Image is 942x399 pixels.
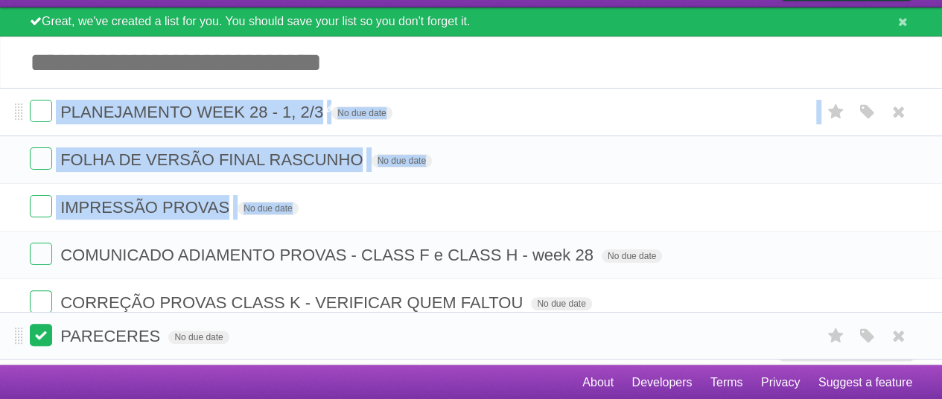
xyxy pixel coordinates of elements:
span: COMUNICADO ADIAMENTO PROVAS - CLASS F e CLASS H - week 28 [60,246,597,264]
span: No due date [531,297,591,310]
span: No due date [331,106,392,120]
label: Done [30,195,52,217]
a: Suggest a feature [818,368,912,397]
label: Star task [821,100,850,124]
span: IMPRESSÃO PROVAS [60,198,233,217]
span: PLANEJAMENTO WEEK 28 - 1, 2/3 [60,103,327,121]
span: PARECERES [60,327,164,345]
label: Done [30,147,52,170]
span: No due date [238,202,298,215]
label: Star task [821,324,850,348]
a: Privacy [761,368,800,397]
a: Terms [710,368,743,397]
label: Done [30,243,52,265]
label: Done [30,100,52,122]
span: No due date [372,154,432,167]
label: Done [30,290,52,313]
label: Done [30,324,52,346]
span: No due date [168,331,229,344]
span: FOLHA DE VERSÃO FINAL RASCUNHO [60,150,366,169]
span: No due date [602,249,662,263]
a: Developers [631,368,692,397]
span: CORREÇÃO PROVAS CLASS K - VERIFICAR QUEM FALTOU [60,293,526,312]
a: About [582,368,614,397]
